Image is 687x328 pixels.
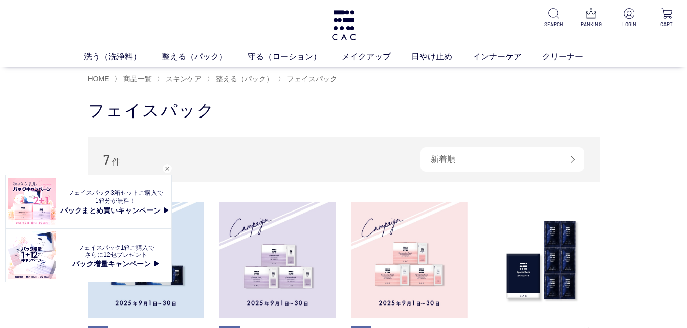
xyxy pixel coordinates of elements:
[166,75,202,83] span: スキンケア
[655,8,679,28] a: CART
[287,75,337,83] span: フェイスパック
[216,75,273,83] span: 整える（パック）
[411,51,473,63] a: 日やけ止め
[420,147,584,172] div: 新着順
[351,202,468,319] img: ＣＡＣ ハーモナイズパック キャンペーン３箱セット（2箱+１箱プレゼント）
[121,75,152,83] a: 商品一覧
[219,202,336,319] img: ＣＡＣ コルネオパック キャンペーン３箱セット（2箱＋１箱プレゼント）
[342,51,411,63] a: メイクアップ
[207,74,276,84] li: 〉
[214,75,273,83] a: 整える（パック）
[278,74,340,84] li: 〉
[123,75,152,83] span: 商品一覧
[541,20,565,28] p: SEARCH
[114,74,154,84] li: 〉
[88,100,600,122] h1: フェイスパック
[579,8,603,28] a: RANKING
[248,51,342,63] a: 守る（ローション）
[285,75,337,83] a: フェイスパック
[473,51,542,63] a: インナーケア
[542,51,604,63] a: クリーナー
[157,74,204,84] li: 〉
[164,75,202,83] a: スキンケア
[103,151,110,167] span: 7
[483,202,600,319] img: ＣＡＣスペシャルパック お試しサイズ（６包）
[162,51,248,63] a: 整える（パック）
[617,20,641,28] p: LOGIN
[88,75,109,83] a: HOME
[579,20,603,28] p: RANKING
[112,157,120,166] span: 件
[84,51,162,63] a: 洗う（洗浄料）
[655,20,679,28] p: CART
[541,8,565,28] a: SEARCH
[617,8,641,28] a: LOGIN
[330,10,357,40] img: logo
